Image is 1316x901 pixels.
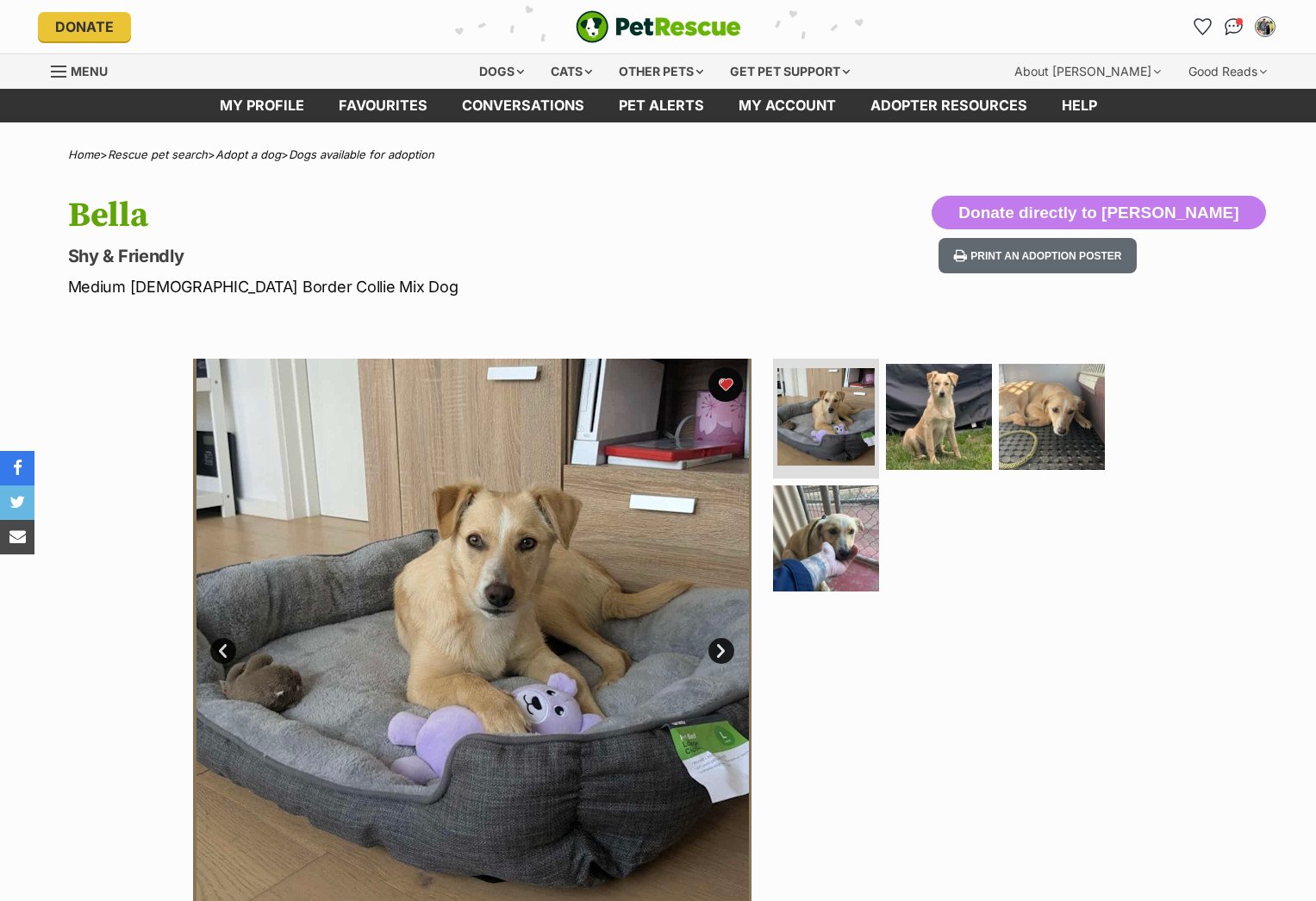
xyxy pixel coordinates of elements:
p: Medium [DEMOGRAPHIC_DATA] Border Collie Mix Dog [68,275,797,298]
button: favourite [708,367,743,402]
img: Photo of Bella [999,364,1105,470]
a: Menu [51,54,120,85]
a: My profile [203,89,321,122]
img: logo-e224e6f780fb5917bec1dbf3a21bbac754714ae5b6737aabdf751b685950b380.svg [576,10,741,43]
img: Photo of Bella [773,485,879,591]
p: Shy & Friendly [68,244,797,268]
a: Adopter resources [853,89,1045,122]
div: Get pet support [718,54,862,89]
img: chat-41dd97257d64d25036548639549fe6c8038ab92f7586957e7f3b1b290dea8141.svg [1225,18,1243,35]
a: Favourites [321,89,445,122]
a: conversations [445,89,602,122]
a: Prev [210,638,236,664]
div: Cats [539,54,604,89]
span: Menu [71,64,108,78]
h1: Bella [68,196,797,235]
a: Donate [38,12,131,41]
img: Photo of Bella [777,368,875,466]
ul: Account quick links [1189,13,1279,41]
a: Help [1045,89,1114,122]
img: Michelle Wyatt profile pic [1257,18,1274,35]
div: Other pets [607,54,715,89]
a: Home [68,147,100,161]
div: Good Reads [1176,54,1279,89]
a: Rescue pet search [108,147,208,161]
a: Adopt a dog [215,147,281,161]
div: Dogs [467,54,536,89]
button: My account [1251,13,1279,41]
button: Print an adoption poster [939,238,1137,273]
a: PetRescue [576,10,741,43]
img: Photo of Bella [886,364,992,470]
a: Favourites [1189,13,1217,41]
div: > > > [25,148,1292,161]
button: Donate directly to [PERSON_NAME] [932,196,1265,230]
a: Next [708,638,734,664]
a: Conversations [1220,13,1248,41]
a: Dogs available for adoption [289,147,434,161]
div: About [PERSON_NAME] [1002,54,1173,89]
a: Pet alerts [602,89,721,122]
a: My account [721,89,853,122]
